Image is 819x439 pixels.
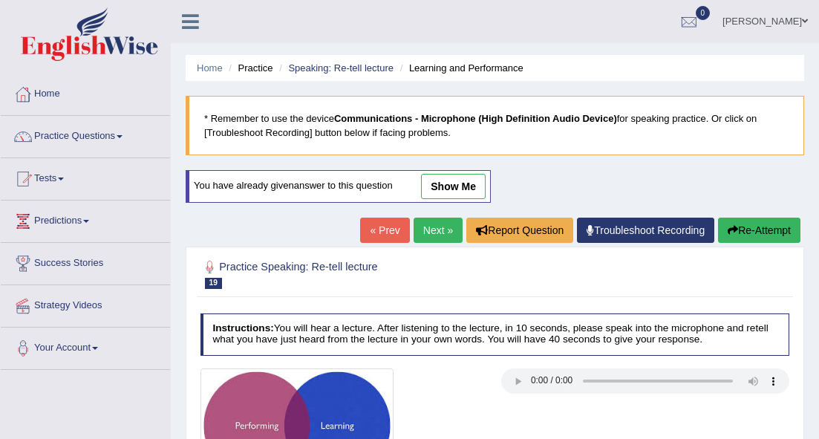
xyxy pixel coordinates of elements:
a: Home [1,74,170,111]
button: Re-Attempt [718,218,800,243]
a: Strategy Videos [1,285,170,322]
a: Success Stories [1,243,170,280]
a: Your Account [1,328,170,365]
span: 19 [205,278,222,289]
a: Tests [1,158,170,195]
b: Instructions: [212,322,273,334]
h4: You will hear a lecture. After listening to the lecture, in 10 seconds, please speak into the mic... [200,313,790,356]
a: Next » [414,218,463,243]
button: Report Question [466,218,573,243]
a: Troubleshoot Recording [577,218,714,243]
span: 0 [696,6,711,20]
a: show me [421,174,486,199]
b: Communications - Microphone (High Definition Audio Device) [334,113,617,124]
a: Home [197,62,223,74]
blockquote: * Remember to use the device for speaking practice. Or click on [Troubleshoot Recording] button b... [186,96,804,155]
a: « Prev [360,218,409,243]
li: Practice [225,61,273,75]
a: Predictions [1,201,170,238]
div: You have already given answer to this question [186,170,491,203]
a: Practice Questions [1,116,170,153]
li: Learning and Performance [397,61,523,75]
a: Speaking: Re-tell lecture [288,62,394,74]
h2: Practice Speaking: Re-tell lecture [200,258,566,289]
